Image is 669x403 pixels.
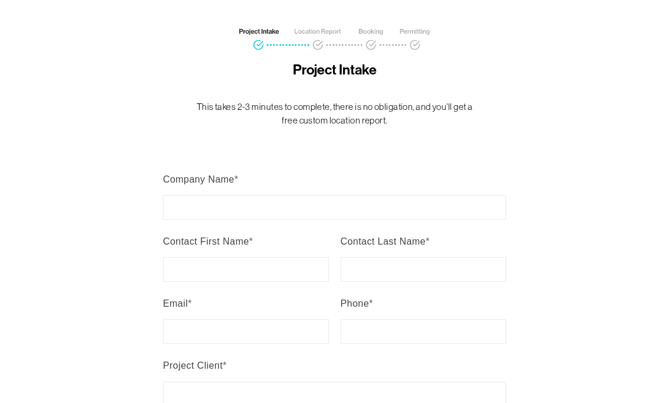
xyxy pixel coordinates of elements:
span: Phone [341,298,369,308]
p: This takes 2-3 minutes to complete, there is no obligation, and you’ll get a free custom location... [189,100,480,128]
input: Company Name* [163,195,506,220]
span: Email [163,298,188,308]
input: Contact Last Name* [341,257,507,282]
h4: Project Intake [189,61,480,79]
input: Contact First Name* [163,257,329,282]
span: Company Name [163,174,234,184]
input: Email* [163,319,329,344]
span: Contact Last Name [341,236,426,246]
span: Project Client [163,360,223,370]
span: Contact First Name [163,236,249,246]
input: Phone* [341,319,507,344]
